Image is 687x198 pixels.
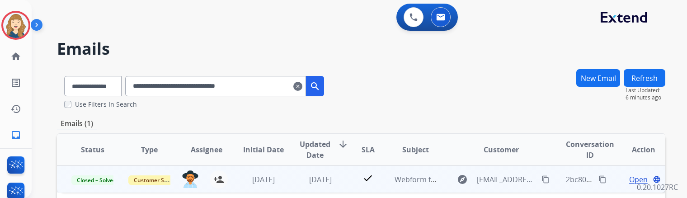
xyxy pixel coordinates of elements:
img: avatar [3,13,28,38]
span: Open [629,174,648,185]
h2: Emails [57,40,665,58]
span: Updated Date [300,139,330,160]
mat-icon: content_copy [541,175,550,184]
label: Use Filters In Search [75,100,137,109]
span: Webform from [EMAIL_ADDRESS][DOMAIN_NAME] on [DATE] [395,174,599,184]
span: Conversation ID [566,139,614,160]
button: Refresh [624,69,665,87]
mat-icon: search [310,81,320,92]
span: [DATE] [309,174,332,184]
span: [EMAIL_ADDRESS][DOMAIN_NAME] [477,174,536,185]
p: Emails (1) [57,118,97,129]
span: Customer [484,144,519,155]
mat-icon: home [10,51,21,62]
mat-icon: person_add [213,174,224,185]
mat-icon: arrow_downward [338,139,348,150]
button: New Email [576,69,620,87]
span: 6 minutes ago [626,94,665,101]
span: Subject [402,144,429,155]
span: [DATE] [252,174,275,184]
mat-icon: clear [293,81,302,92]
mat-icon: explore [457,174,468,185]
mat-icon: inbox [10,130,21,141]
span: Status [81,144,104,155]
span: Customer Support [128,175,187,185]
mat-icon: check [362,173,373,184]
span: Last Updated: [626,87,665,94]
mat-icon: content_copy [598,175,607,184]
span: Type [141,144,158,155]
span: Closed – Solved [71,175,122,185]
span: SLA [362,144,375,155]
mat-icon: language [653,175,661,184]
span: Assignee [191,144,222,155]
span: Initial Date [243,144,284,155]
mat-icon: list_alt [10,77,21,88]
img: agent-avatar [182,170,198,188]
mat-icon: history [10,104,21,114]
th: Action [608,134,665,165]
p: 0.20.1027RC [637,182,678,193]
